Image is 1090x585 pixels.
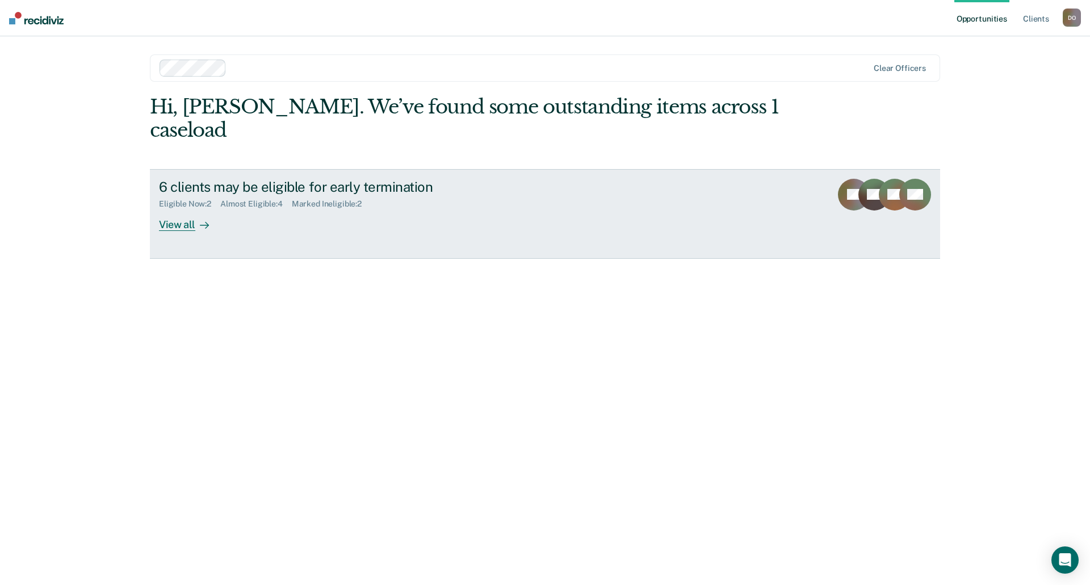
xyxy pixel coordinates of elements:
div: Hi, [PERSON_NAME]. We’ve found some outstanding items across 1 caseload [150,95,782,142]
img: Recidiviz [9,12,64,24]
div: Marked Ineligible : 2 [292,199,371,209]
div: Open Intercom Messenger [1051,546,1079,574]
div: View all [159,209,223,231]
div: Clear officers [874,64,926,73]
a: 6 clients may be eligible for early terminationEligible Now:2Almost Eligible:4Marked Ineligible:2... [150,169,940,259]
div: 6 clients may be eligible for early termination [159,179,557,195]
div: Eligible Now : 2 [159,199,220,209]
div: D O [1063,9,1081,27]
button: DO [1063,9,1081,27]
div: Almost Eligible : 4 [220,199,292,209]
